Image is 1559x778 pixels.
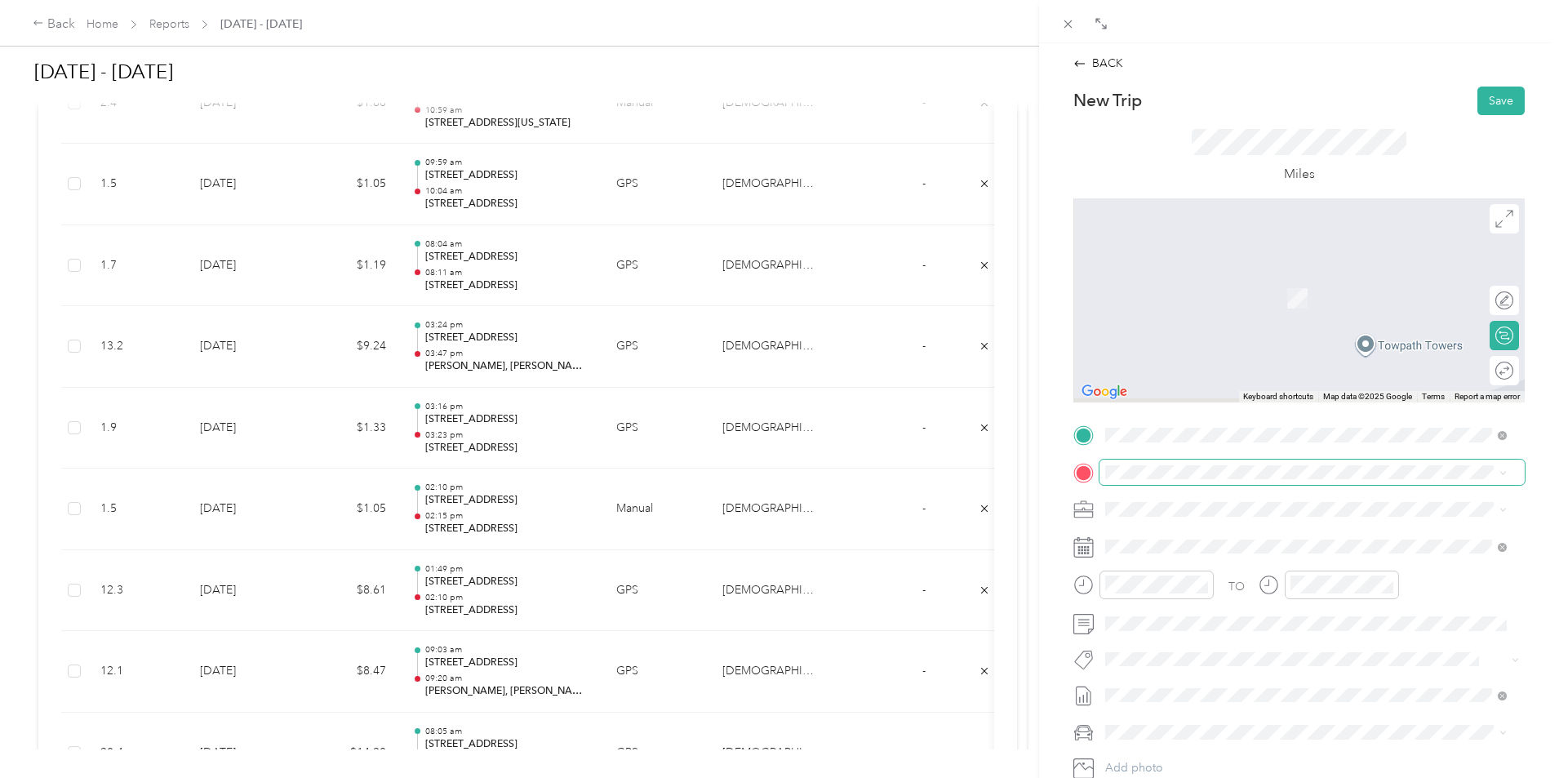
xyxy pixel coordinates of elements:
[1243,391,1313,402] button: Keyboard shortcuts
[1228,578,1245,595] div: TO
[1477,87,1525,115] button: Save
[1077,381,1131,402] a: Open this area in Google Maps (opens a new window)
[1455,392,1520,401] a: Report a map error
[1468,687,1559,778] iframe: Everlance-gr Chat Button Frame
[1422,392,1445,401] a: Terms (opens in new tab)
[1323,392,1412,401] span: Map data ©2025 Google
[1073,55,1123,72] div: BACK
[1284,164,1315,184] p: Miles
[1073,89,1142,112] p: New Trip
[1077,381,1131,402] img: Google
